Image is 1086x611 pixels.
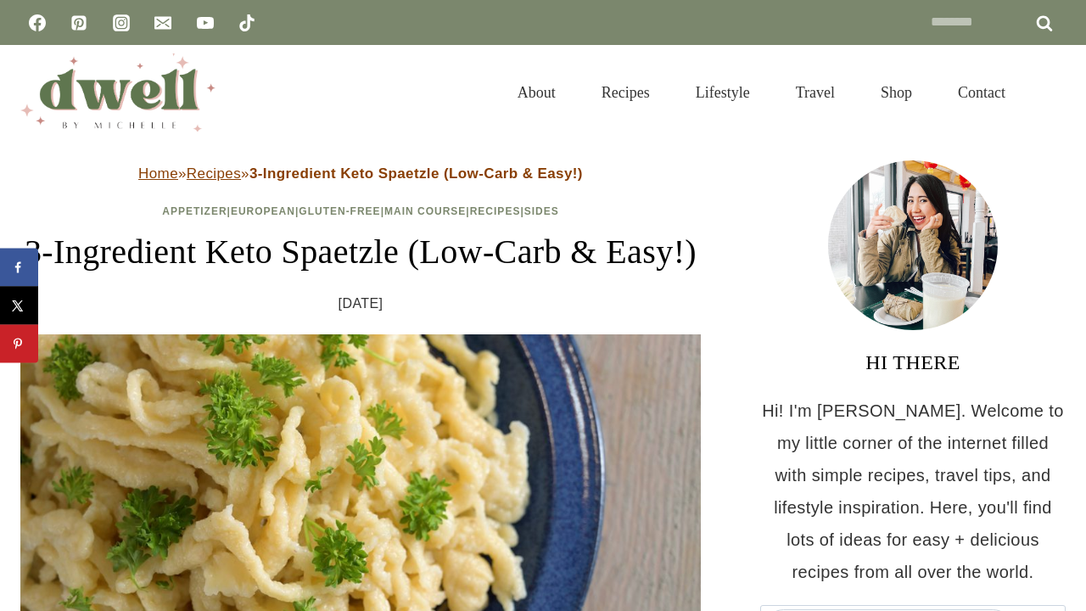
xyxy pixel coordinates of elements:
[187,165,241,182] a: Recipes
[231,205,295,217] a: European
[384,205,466,217] a: Main Course
[579,63,673,122] a: Recipes
[138,165,583,182] span: » »
[146,6,180,40] a: Email
[62,6,96,40] a: Pinterest
[162,205,559,217] span: | | | | |
[495,63,579,122] a: About
[20,6,54,40] a: Facebook
[495,63,1028,122] nav: Primary Navigation
[20,227,701,277] h1: 3-Ingredient Keto Spaetzle (Low-Carb & Easy!)
[760,347,1066,378] h3: HI THERE
[935,63,1028,122] a: Contact
[773,63,858,122] a: Travel
[1037,78,1066,107] button: View Search Form
[299,205,380,217] a: Gluten-Free
[249,165,583,182] strong: 3-Ingredient Keto Spaetzle (Low-Carb & Easy!)
[162,205,227,217] a: Appetizer
[188,6,222,40] a: YouTube
[138,165,178,182] a: Home
[858,63,935,122] a: Shop
[20,53,216,132] img: DWELL by michelle
[524,205,559,217] a: Sides
[339,291,383,317] time: [DATE]
[760,395,1066,588] p: Hi! I'm [PERSON_NAME]. Welcome to my little corner of the internet filled with simple recipes, tr...
[230,6,264,40] a: TikTok
[673,63,773,122] a: Lifestyle
[104,6,138,40] a: Instagram
[470,205,521,217] a: Recipes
